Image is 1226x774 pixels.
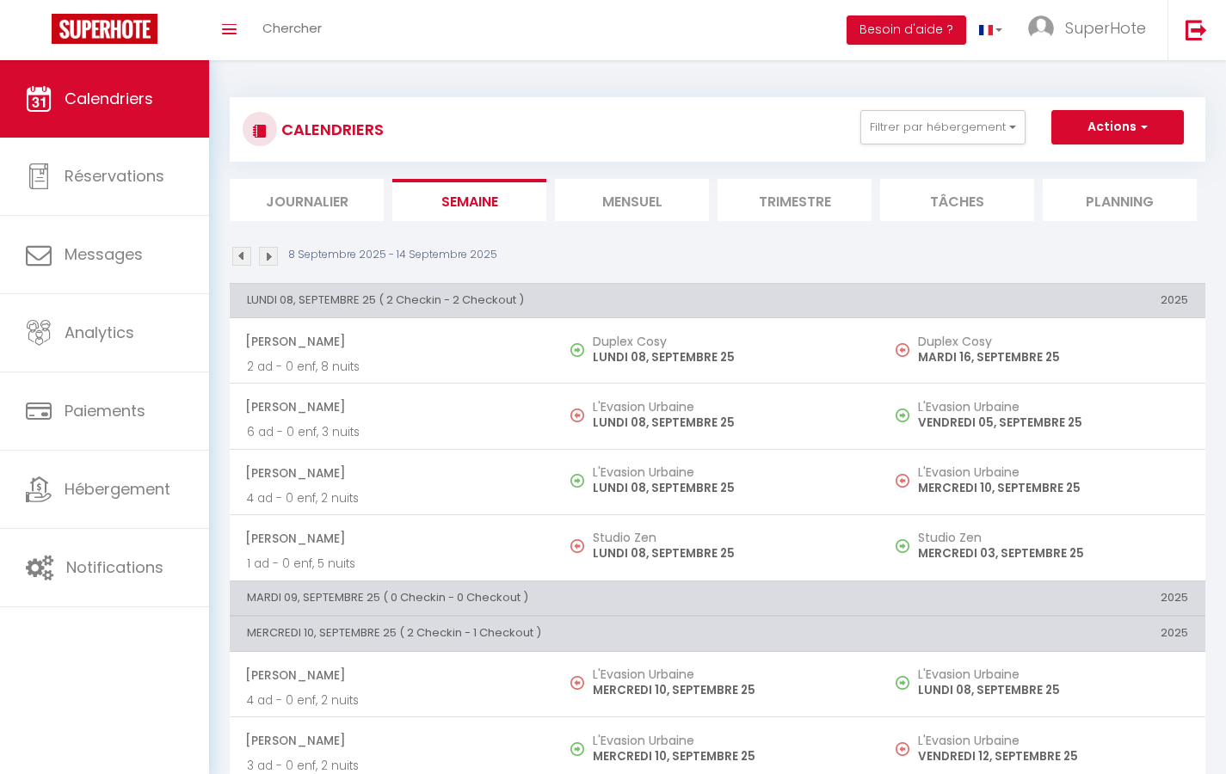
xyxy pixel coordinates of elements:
th: 2025 [880,580,1205,615]
span: [PERSON_NAME] [245,659,538,691]
h3: CALENDRIERS [277,110,384,149]
img: NO IMAGE [570,539,584,553]
button: Actions [1051,110,1184,144]
span: Hébergement [65,478,170,500]
p: MARDI 16, SEPTEMBRE 25 [918,348,1188,366]
h5: Duplex Cosy [918,335,1188,348]
h5: Duplex Cosy [593,335,863,348]
h5: L'Evasion Urbaine [918,400,1188,414]
h5: L'Evasion Urbaine [593,465,863,479]
span: [PERSON_NAME] [245,390,538,423]
li: Trimestre [718,179,872,221]
p: MERCREDI 10, SEPTEMBRE 25 [593,681,863,699]
button: Ouvrir le widget de chat LiveChat [14,7,65,58]
h5: L'Evasion Urbaine [918,465,1188,479]
img: NO IMAGE [896,343,909,357]
h5: Studio Zen [593,531,863,544]
th: MERCREDI 10, SEPTEMBRE 25 ( 2 Checkin - 1 Checkout ) [230,617,880,651]
span: Calendriers [65,88,153,109]
span: SuperHote [1065,17,1146,39]
li: Mensuel [555,179,709,221]
span: Paiements [65,400,145,421]
p: LUNDI 08, SEPTEMBRE 25 [593,479,863,497]
p: 4 ad - 0 enf, 2 nuits [247,691,538,709]
p: VENDREDI 12, SEPTEMBRE 25 [918,747,1188,765]
h5: L'Evasion Urbaine [593,400,863,414]
span: Chercher [262,19,322,37]
span: Messages [65,243,143,265]
h5: L'Evasion Urbaine [918,734,1188,747]
span: Réservations [65,165,164,187]
img: NO IMAGE [896,676,909,690]
span: Notifications [66,556,163,578]
h5: L'Evasion Urbaine [918,667,1188,681]
p: LUNDI 08, SEPTEMBRE 25 [593,414,863,432]
img: Super Booking [52,14,157,44]
th: LUNDI 08, SEPTEMBRE 25 ( 2 Checkin - 2 Checkout ) [230,283,880,317]
li: Planning [1043,179,1197,221]
button: Besoin d'aide ? [847,15,966,45]
img: NO IMAGE [570,676,584,690]
p: 8 Septembre 2025 - 14 Septembre 2025 [288,247,497,263]
img: logout [1186,19,1207,40]
span: [PERSON_NAME] [245,522,538,555]
p: LUNDI 08, SEPTEMBRE 25 [593,544,863,562]
span: [PERSON_NAME] [245,325,538,358]
p: MERCREDI 10, SEPTEMBRE 25 [593,747,863,765]
th: 2025 [880,283,1205,317]
p: 1 ad - 0 enf, 5 nuits [247,555,538,573]
th: MARDI 09, SEPTEMBRE 25 ( 0 Checkin - 0 Checkout ) [230,580,880,615]
p: MERCREDI 03, SEPTEMBRE 25 [918,544,1188,562]
span: [PERSON_NAME] [245,724,538,757]
h5: Studio Zen [918,531,1188,544]
img: NO IMAGE [896,408,909,422]
li: Tâches [880,179,1034,221]
p: 2 ad - 0 enf, 8 nuits [247,358,538,376]
h5: L'Evasion Urbaine [593,734,863,747]
p: MERCREDI 10, SEPTEMBRE 25 [918,479,1188,497]
li: Semaine [392,179,546,221]
img: NO IMAGE [896,474,909,488]
p: 6 ad - 0 enf, 3 nuits [247,423,538,441]
p: LUNDI 08, SEPTEMBRE 25 [918,681,1188,699]
p: 4 ad - 0 enf, 2 nuits [247,489,538,507]
p: LUNDI 08, SEPTEMBRE 25 [593,348,863,366]
button: Filtrer par hébergement [860,110,1026,144]
li: Journalier [230,179,384,221]
h5: L'Evasion Urbaine [593,667,863,681]
img: NO IMAGE [896,539,909,553]
img: NO IMAGE [896,742,909,756]
span: [PERSON_NAME] [245,457,538,489]
img: NO IMAGE [570,408,584,422]
img: ... [1028,15,1054,41]
th: 2025 [880,617,1205,651]
span: Analytics [65,322,134,343]
p: VENDREDI 05, SEPTEMBRE 25 [918,414,1188,432]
